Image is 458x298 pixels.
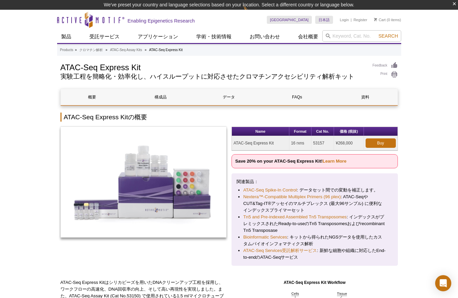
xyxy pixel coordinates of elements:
li: » [144,48,147,52]
th: Name [232,127,289,136]
a: 概要 [61,89,124,105]
a: クロマチン解析 [79,47,103,53]
th: 価格 (税抜) [334,127,364,136]
a: 製品 [57,30,75,43]
a: Nextera™-Compatible Multiplex Primers (96 plex) [243,194,341,200]
a: Cart [374,17,386,22]
h2: 実験工程を簡略化・効率化し、ハイスループットに対応させたクロマチンアクセシビリティ解析キット [60,74,366,80]
a: 会社概要 [294,30,322,43]
a: Print [373,71,398,78]
a: Buy [366,138,396,148]
td: 16 rxns [289,136,311,151]
a: お問い合わせ [246,30,284,43]
li: : ATAC-SeqやCUT&Tag-IT®アッセイのマルチプレックス (最大96サンプル) に便利なインデックスプライマーセット [243,194,386,214]
a: FAQs [265,89,329,105]
li: » [106,48,108,52]
li: : データセット間での変動を補正します。 [243,187,386,194]
a: データ [197,89,260,105]
a: 学術・技術情報 [192,30,236,43]
input: Keyword, Cat. No. [322,30,401,42]
a: Feedback [373,62,398,69]
li: : キットから得られたNGSデータを使用したカスタムバイオインフォマティクス解析 [243,234,386,247]
li: : 新鮮な細胞や組織に対応したEnd-to-endのATAC-Seqサービス [243,247,386,261]
div: Open Intercom Messenger [435,275,451,291]
li: » [75,48,77,52]
strong: Save 20% on your ATAC-Seq Express Kit! [235,159,346,164]
button: Search [376,33,400,39]
a: ATAC-Seq Services受託解析サービス [243,247,317,254]
a: [GEOGRAPHIC_DATA] [267,16,312,24]
img: ATAC-Seq Express Kit [60,127,227,238]
a: Products [60,47,73,53]
a: 資料 [334,89,397,105]
a: Learn More [323,159,346,164]
th: Format [289,127,311,136]
a: Login [340,17,349,22]
li: | [351,16,352,24]
a: Tn5 and Pre-indexed Assembled Tn5 Transposomes [243,214,347,220]
li: (0 items) [374,16,401,24]
a: アプリケーション [134,30,182,43]
a: 日本語 [315,16,333,24]
td: ¥268,000 [334,136,364,151]
a: 受託サービス [85,30,124,43]
span: Search [378,33,398,39]
td: 53157 [311,136,334,151]
img: Your Cart [374,18,377,21]
a: 構成品 [129,89,192,105]
strong: ATAC-Seq Express Kit Workflow [284,280,345,285]
a: ATAC-Seq Assay Kits [110,47,142,53]
a: Register [353,17,367,22]
li: : インデックスがプレミックスされたReady-to-useのTn5 Transposomesおよびrecombinant Tn5 Transposase [243,214,386,234]
img: Change Here [243,5,261,21]
th: Cat No. [311,127,334,136]
td: ATAC-Seq Express Kit [232,136,289,151]
li: ATAC-Seq Express Kit [149,48,183,52]
p: 関連製品： [237,178,393,185]
h2: Enabling Epigenetics Research [128,18,195,24]
a: ATAC-Seq Spike-In Control [243,187,297,194]
a: Bioinformatic Services [243,234,287,241]
h2: ATAC-Seq Express Kitの概要 [60,113,398,122]
h1: ATAC-Seq Express Kit [60,62,366,72]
